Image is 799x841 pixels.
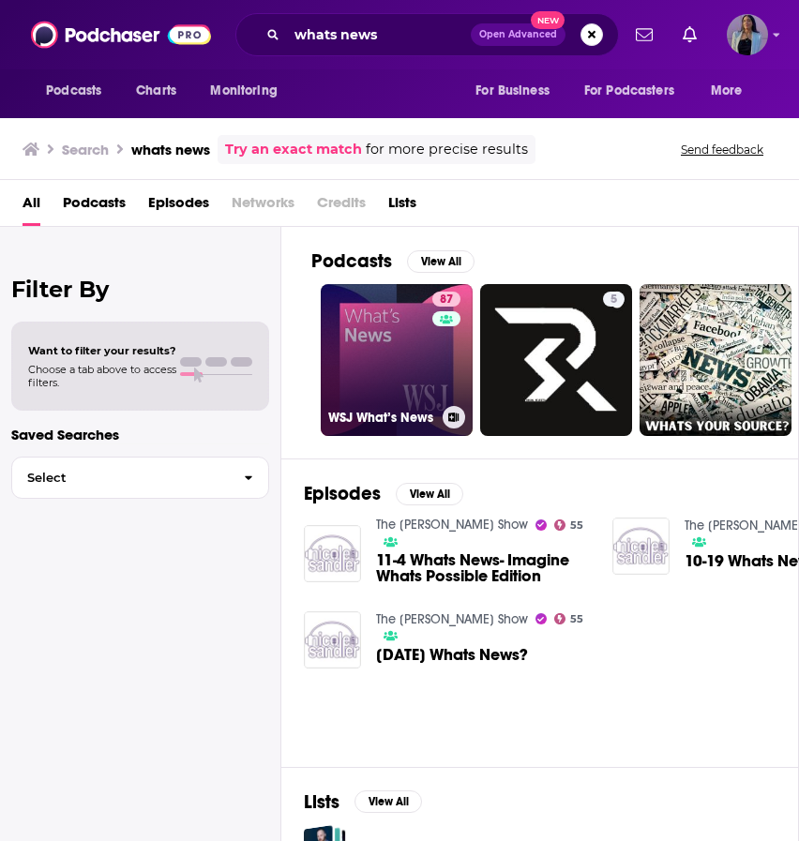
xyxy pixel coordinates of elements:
[28,344,176,357] span: Want to filter your results?
[311,249,392,273] h2: Podcasts
[304,482,381,505] h2: Episodes
[287,20,471,50] input: Search podcasts, credits, & more...
[396,483,463,505] button: View All
[628,19,660,51] a: Show notifications dropdown
[12,472,229,484] span: Select
[232,188,294,226] span: Networks
[698,73,766,109] button: open menu
[304,790,339,814] h2: Lists
[554,613,584,624] a: 55
[479,30,557,39] span: Open Advanced
[23,188,40,226] a: All
[124,73,188,109] a: Charts
[376,611,528,627] a: The Nicole Sandler Show
[354,790,422,813] button: View All
[675,142,769,158] button: Send feedback
[235,13,619,56] div: Search podcasts, credits, & more...
[136,78,176,104] span: Charts
[603,292,625,307] a: 5
[11,457,269,499] button: Select
[317,188,366,226] span: Credits
[727,14,768,55] button: Show profile menu
[462,73,573,109] button: open menu
[210,78,277,104] span: Monitoring
[311,249,475,273] a: PodcastsView All
[727,14,768,55] span: Logged in as maria.pina
[376,552,590,584] a: 11-4 Whats News- Imagine Whats Possible Edition
[554,519,584,531] a: 55
[11,426,269,443] p: Saved Searches
[570,615,583,623] span: 55
[225,139,362,160] a: Try an exact match
[304,611,361,668] img: 10-4-16 Whats News?
[388,188,416,226] a: Lists
[28,363,176,389] span: Choose a tab above to access filters.
[131,141,210,158] h3: whats news
[611,291,617,309] span: 5
[328,410,435,426] h3: WSJ What’s News
[33,73,126,109] button: open menu
[675,19,704,51] a: Show notifications dropdown
[304,790,422,814] a: ListsView All
[366,139,528,160] span: for more precise results
[31,17,211,53] img: Podchaser - Follow, Share and Rate Podcasts
[321,284,473,436] a: 87WSJ What’s News
[711,78,743,104] span: More
[440,291,453,309] span: 87
[570,521,583,530] span: 55
[376,517,528,533] a: The Nicole Sandler Show
[148,188,209,226] a: Episodes
[432,292,460,307] a: 87
[727,14,768,55] img: User Profile
[62,141,109,158] h3: Search
[475,78,550,104] span: For Business
[46,78,101,104] span: Podcasts
[531,11,565,29] span: New
[584,78,674,104] span: For Podcasters
[572,73,701,109] button: open menu
[612,518,670,575] img: 10-19 Whats News
[376,647,528,663] span: [DATE] Whats News?
[304,482,463,505] a: EpisodesView All
[471,23,565,46] button: Open AdvancedNew
[480,284,632,436] a: 5
[63,188,126,226] a: Podcasts
[304,525,361,582] img: 11-4 Whats News- Imagine Whats Possible Edition
[11,276,269,303] h2: Filter By
[376,647,528,663] a: 10-4-16 Whats News?
[407,250,475,273] button: View All
[197,73,301,109] button: open menu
